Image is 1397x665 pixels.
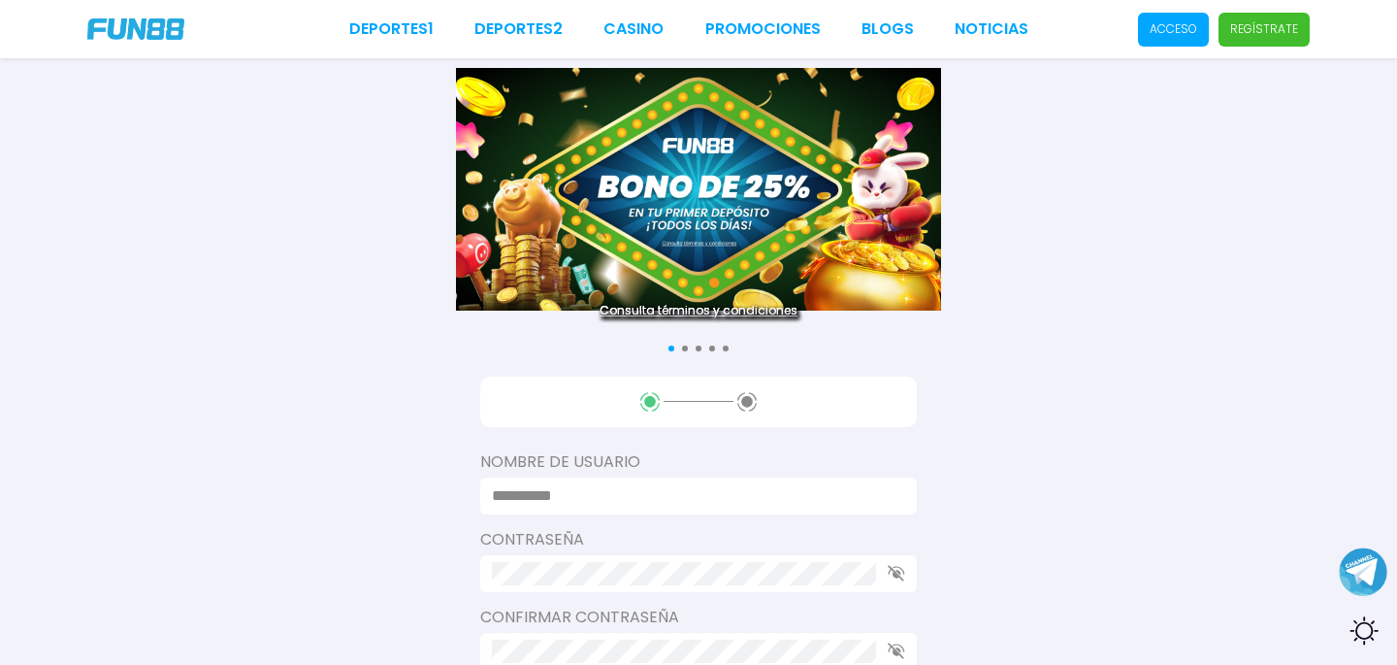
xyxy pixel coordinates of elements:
[705,17,821,41] a: Promociones
[1230,20,1298,38] p: Regístrate
[456,302,941,319] a: Consulta términos y condiciones
[456,68,941,311] img: Banner
[480,450,917,474] label: Nombre de usuario
[349,17,434,41] a: Deportes1
[480,606,917,629] label: Confirmar contraseña
[861,17,914,41] a: BLOGS
[1150,20,1197,38] p: Acceso
[474,17,563,41] a: Deportes2
[87,18,184,40] img: Company Logo
[1339,547,1387,597] button: Join telegram channel
[955,17,1028,41] a: NOTICIAS
[603,17,664,41] a: CASINO
[480,528,917,551] label: Contraseña
[1339,607,1387,655] div: Switch theme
